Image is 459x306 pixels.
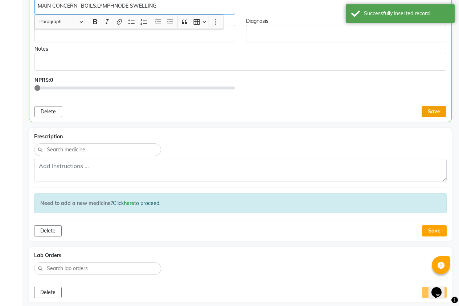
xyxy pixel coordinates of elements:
button: Delete [34,287,62,298]
div: Notes [34,45,446,53]
div: Editor toolbar [35,15,223,29]
button: Paragraph [36,16,86,28]
a: here [124,200,134,206]
input: Search medicine [46,146,157,154]
div: Click to proceed. [34,193,447,213]
strong: Need to add a new medicine? [40,200,113,206]
div: Successfully inserted record. [364,10,449,17]
div: Prescription [34,133,447,141]
div: Rich Text Editor, main [246,25,447,42]
input: Search lab orders [46,264,157,273]
button: Save [422,225,447,236]
span: 0 [50,77,53,83]
button: Save [422,106,446,117]
div: Rich Text Editor, main [34,53,446,70]
iframe: chat widget [429,277,452,299]
div: NPRS: [34,76,235,84]
button: Delete [34,225,62,236]
span: Paragraph [40,17,77,26]
div: Diagnosis [246,17,447,25]
div: Rich Text Editor, main [34,25,235,42]
button: Delete [34,106,62,117]
p: MAIN CONCERN- BOILS,LYMPHNODE SWELLING [38,2,231,10]
div: Lab Orders [34,252,447,259]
